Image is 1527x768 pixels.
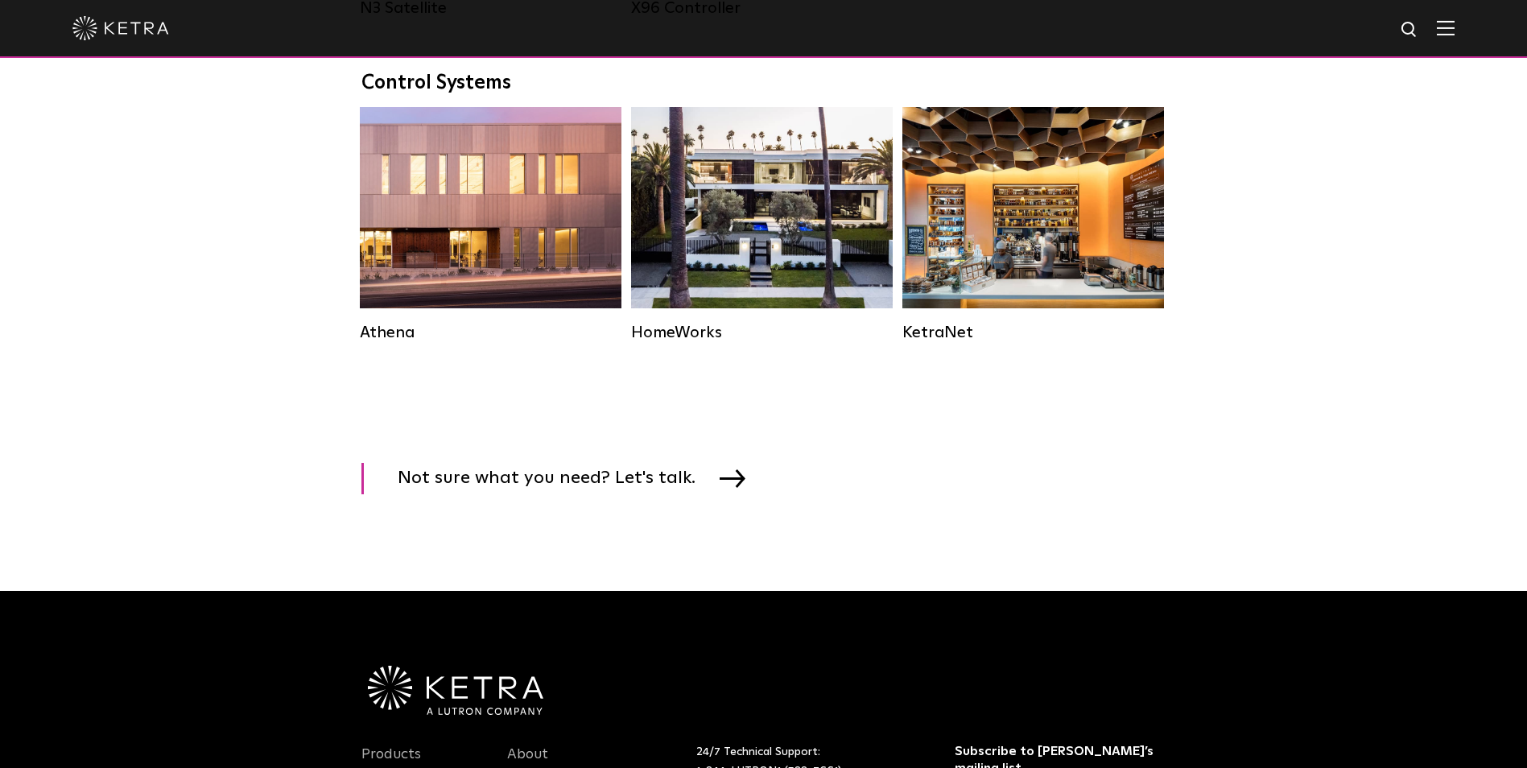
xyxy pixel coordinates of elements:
[631,323,893,342] div: HomeWorks
[360,323,621,342] div: Athena
[368,666,543,716] img: Ketra-aLutronCo_White_RGB
[361,72,1166,95] div: Control Systems
[902,107,1164,342] a: KetraNet Legacy System
[361,463,766,494] a: Not sure what you need? Let's talk.
[902,323,1164,342] div: KetraNet
[631,107,893,342] a: HomeWorks Residential Solution
[1437,20,1455,35] img: Hamburger%20Nav.svg
[720,469,745,487] img: arrow
[72,16,169,40] img: ketra-logo-2019-white
[360,107,621,342] a: Athena Commercial Solution
[398,463,720,494] span: Not sure what you need? Let's talk.
[1400,20,1420,40] img: search icon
